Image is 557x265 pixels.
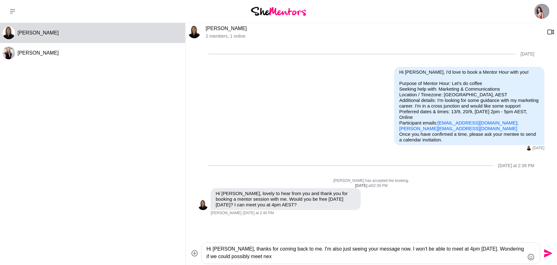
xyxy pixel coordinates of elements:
img: N [198,200,208,210]
img: E [3,47,15,59]
div: Narelle Sisley [3,27,15,39]
p: Once you have confirmed a time, please ask your mentee to send a calendar invitation. [399,131,539,143]
button: Emoji picker [527,253,535,261]
a: [EMAIL_ADDRESS][DOMAIN_NAME] [438,120,517,125]
time: 2025-09-12T03:45:39.981Z [533,146,544,151]
p: 2 members , 1 online [206,34,542,39]
time: 2025-09-14T04:40:21.368Z [243,211,274,216]
img: Lilian Khaw [534,4,549,19]
textarea: Type your message [207,245,524,261]
a: [PERSON_NAME][EMAIL_ADDRESS][DOMAIN_NAME] [399,126,518,131]
img: N [527,146,531,151]
button: Send [540,246,554,260]
span: [PERSON_NAME] [211,211,242,216]
div: Narelle Sisley [188,26,201,38]
img: N [3,27,15,39]
p: [PERSON_NAME] has accepted the booking. [198,178,544,183]
span: [PERSON_NAME] [18,30,59,35]
a: [PERSON_NAME] [206,26,247,31]
div: Narelle Sisley [198,200,208,210]
p: Hi [PERSON_NAME], lovely to hear from you and thank you for booking a mentor session with me. Wou... [216,191,356,208]
div: Narelle Sisley [527,146,531,151]
div: Elisha Pritchard [3,47,15,59]
p: Purpose of Mentor Hour: Let's do coffee Seeking help with: Marketing & Communications Location / ... [399,81,539,131]
div: [DATE] [521,51,534,57]
span: [PERSON_NAME] [18,50,59,56]
div: [DATE] at 2:39 PM [498,163,534,168]
p: Hi [PERSON_NAME], I'd love to book a Mentor Hour with you! [399,69,539,75]
img: N [188,26,201,38]
img: She Mentors Logo [251,7,306,15]
div: at 02:39 PM [198,183,544,188]
strong: [DATE] [355,183,368,188]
